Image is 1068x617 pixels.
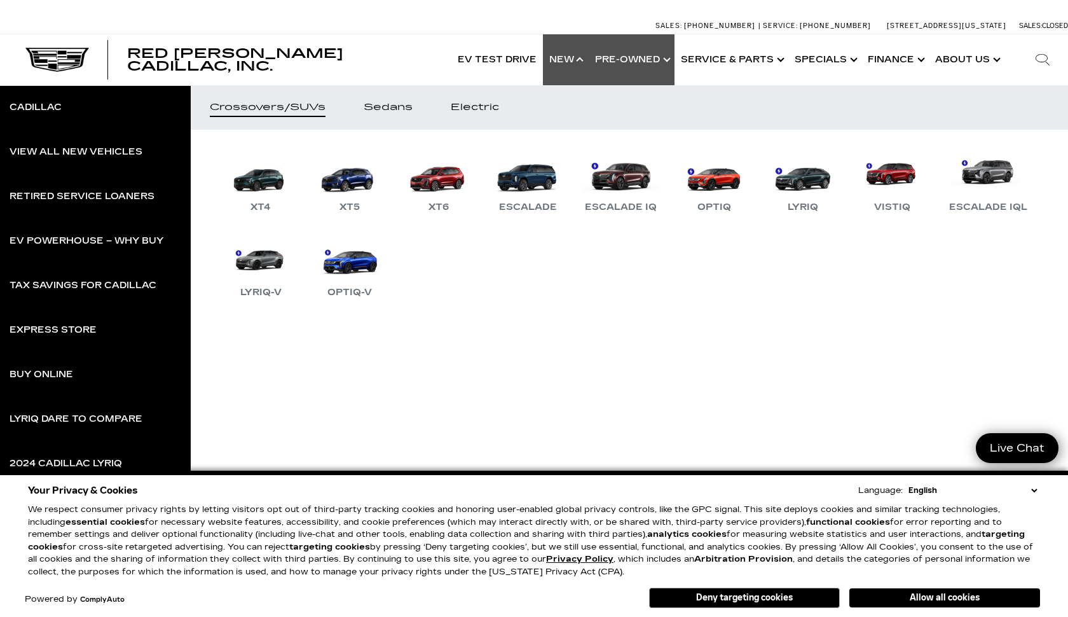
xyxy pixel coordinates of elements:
[451,103,499,112] div: Electric
[655,22,682,30] span: Sales:
[321,285,378,300] div: OPTIQ-V
[655,22,758,29] a: Sales: [PHONE_NUMBER]
[10,326,97,335] div: Express Store
[364,103,413,112] div: Sedans
[289,542,370,552] strong: targeting cookies
[983,441,1051,455] span: Live Chat
[758,22,874,29] a: Service: [PHONE_NUMBER]
[432,85,518,130] a: Electric
[25,48,89,72] img: Cadillac Dark Logo with Cadillac White Text
[1019,22,1042,30] span: Sales:
[887,22,1006,30] a: [STREET_ADDRESS][US_STATE]
[684,22,755,30] span: [PHONE_NUMBER]
[28,482,138,499] span: Your Privacy & Cookies
[546,554,613,564] u: Privacy Policy
[929,34,1004,85] a: About Us
[800,22,871,30] span: [PHONE_NUMBER]
[10,459,122,468] div: 2024 Cadillac LYRIQ
[578,200,663,215] div: Escalade IQ
[65,517,145,527] strong: essential cookies
[10,415,142,424] div: LYRIQ Dare to Compare
[854,149,930,215] a: VISTIQ
[943,149,1034,215] a: Escalade IQL
[493,200,563,215] div: Escalade
[422,200,455,215] div: XT6
[311,149,388,215] a: XT5
[649,588,840,608] button: Deny targeting cookies
[694,554,793,564] strong: Arbitration Provision
[451,34,543,85] a: EV Test Drive
[234,285,288,300] div: LYRIQ-V
[905,484,1040,497] select: Language Select
[10,103,62,112] div: Cadillac
[10,148,142,156] div: View All New Vehicles
[80,596,125,604] a: ComplyAuto
[943,200,1034,215] div: Escalade IQL
[28,504,1040,578] p: We respect consumer privacy rights by letting visitors opt out of third-party tracking cookies an...
[1017,34,1068,85] div: Search
[763,22,798,30] span: Service:
[676,149,752,215] a: OPTIQ
[28,529,1025,552] strong: targeting cookies
[1042,22,1068,30] span: Closed
[127,46,343,74] span: Red [PERSON_NAME] Cadillac, Inc.
[578,149,663,215] a: Escalade IQ
[10,370,73,379] div: Buy Online
[849,588,1040,607] button: Allow all cookies
[489,149,566,215] a: Escalade
[781,200,825,215] div: LYRIQ
[400,149,477,215] a: XT6
[543,34,589,85] a: New
[868,200,917,215] div: VISTIQ
[858,487,903,495] div: Language:
[589,34,674,85] a: Pre-Owned
[10,237,163,246] div: EV Powerhouse – Why Buy
[765,149,841,215] a: LYRIQ
[210,103,325,112] div: Crossovers/SUVs
[691,200,737,215] div: OPTIQ
[311,234,388,300] a: OPTIQ-V
[674,34,788,85] a: Service & Parts
[222,149,299,215] a: XT4
[25,595,125,604] div: Powered by
[222,234,299,300] a: LYRIQ-V
[244,200,277,215] div: XT4
[976,433,1058,463] a: Live Chat
[191,85,345,130] a: Crossovers/SUVs
[647,529,727,539] strong: analytics cookies
[10,281,156,290] div: Tax Savings for Cadillac
[788,34,861,85] a: Specials
[333,200,366,215] div: XT5
[806,517,890,527] strong: functional cookies
[345,85,432,130] a: Sedans
[861,34,929,85] a: Finance
[10,192,154,201] div: Retired Service Loaners
[127,47,439,73] a: Red [PERSON_NAME] Cadillac, Inc.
